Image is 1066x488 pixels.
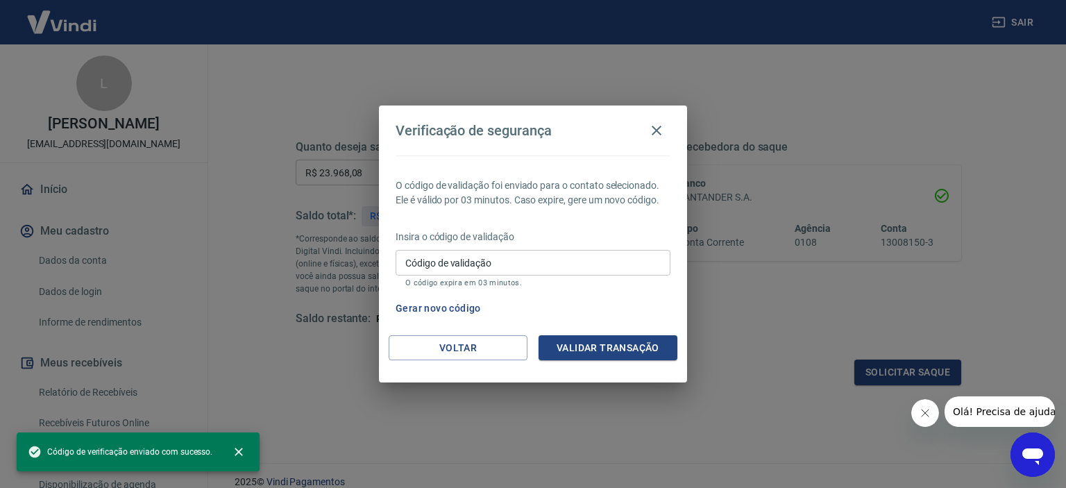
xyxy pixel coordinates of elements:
iframe: Mensagem da empresa [945,396,1055,427]
iframe: Fechar mensagem [911,399,939,427]
h4: Verificação de segurança [396,122,552,139]
p: O código de validação foi enviado para o contato selecionado. Ele é válido por 03 minutos. Caso e... [396,178,670,208]
iframe: Botão para abrir a janela de mensagens [1010,432,1055,477]
p: O código expira em 03 minutos. [405,278,661,287]
p: Insira o código de validação [396,230,670,244]
button: Voltar [389,335,527,361]
span: Código de verificação enviado com sucesso. [28,445,212,459]
button: Validar transação [539,335,677,361]
button: Gerar novo código [390,296,487,321]
button: close [223,437,254,467]
span: Olá! Precisa de ajuda? [8,10,117,21]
